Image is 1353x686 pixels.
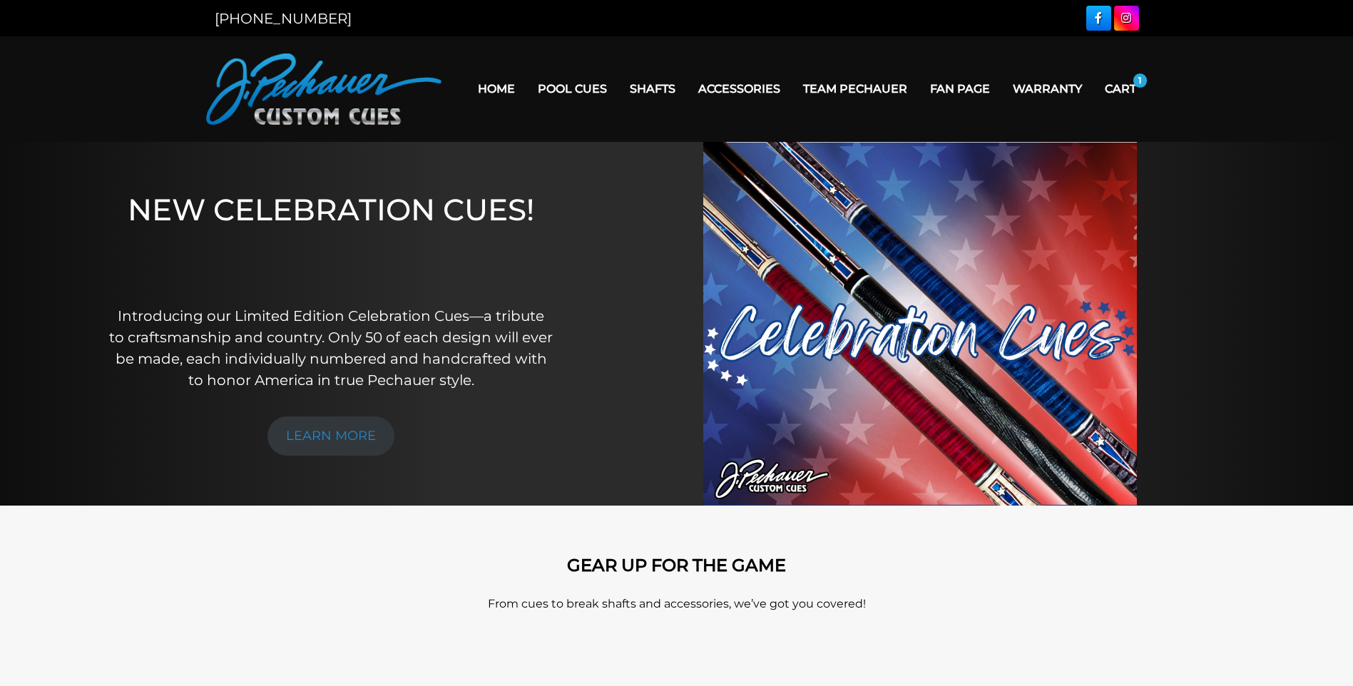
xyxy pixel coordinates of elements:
[919,71,1001,107] a: Fan Page
[687,71,792,107] a: Accessories
[526,71,618,107] a: Pool Cues
[618,71,687,107] a: Shafts
[270,595,1083,613] p: From cues to break shafts and accessories, we’ve got you covered!
[792,71,919,107] a: Team Pechauer
[215,10,352,27] a: [PHONE_NUMBER]
[108,192,553,285] h1: NEW CELEBRATION CUES!
[267,416,394,456] a: LEARN MORE
[108,305,553,391] p: Introducing our Limited Edition Celebration Cues—a tribute to craftsmanship and country. Only 50 ...
[466,71,526,107] a: Home
[567,555,786,575] strong: GEAR UP FOR THE GAME
[1093,71,1148,107] a: Cart
[206,53,441,125] img: Pechauer Custom Cues
[1001,71,1093,107] a: Warranty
